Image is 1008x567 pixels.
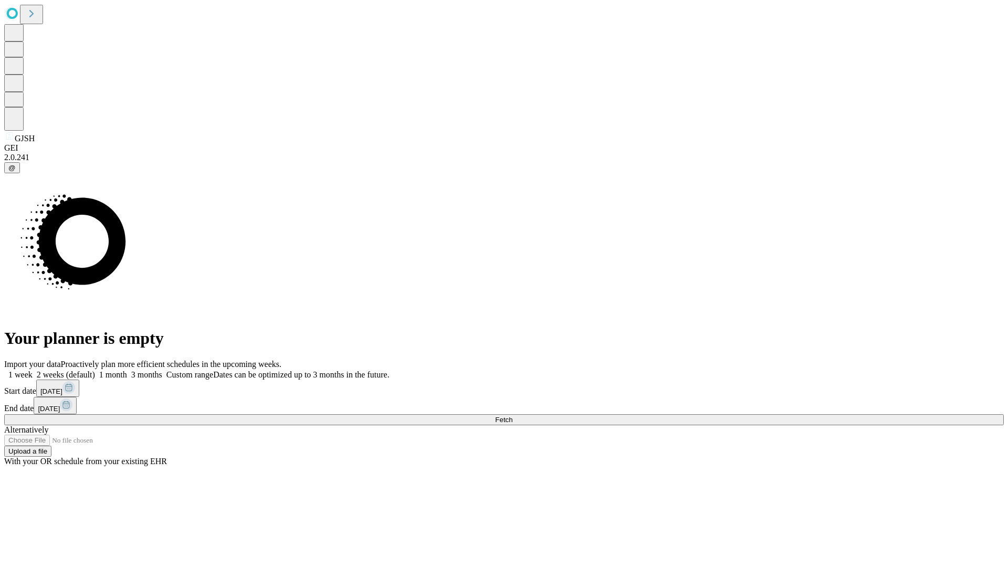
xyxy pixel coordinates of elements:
span: Dates can be optimized up to 3 months in the future. [213,370,389,379]
span: [DATE] [40,387,62,395]
span: Fetch [495,416,512,424]
button: @ [4,162,20,173]
span: Proactively plan more efficient schedules in the upcoming weeks. [61,360,281,369]
span: GJSH [15,134,35,143]
button: Upload a file [4,446,51,457]
button: [DATE] [34,397,77,414]
span: Alternatively [4,425,48,434]
div: End date [4,397,1004,414]
h1: Your planner is empty [4,329,1004,348]
div: GEI [4,143,1004,153]
span: 1 week [8,370,33,379]
span: [DATE] [38,405,60,413]
button: [DATE] [36,380,79,397]
span: 3 months [131,370,162,379]
div: Start date [4,380,1004,397]
span: With your OR schedule from your existing EHR [4,457,167,466]
div: 2.0.241 [4,153,1004,162]
button: Fetch [4,414,1004,425]
span: Import your data [4,360,61,369]
span: Custom range [166,370,213,379]
span: @ [8,164,16,172]
span: 1 month [99,370,127,379]
span: 2 weeks (default) [37,370,95,379]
